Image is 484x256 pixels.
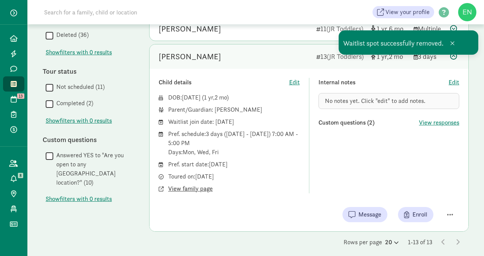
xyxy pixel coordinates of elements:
[53,151,134,187] label: Answered YES to "Are you open to any [GEOGRAPHIC_DATA] location?" (10)
[325,97,425,105] span: No notes yet. Click "edit" to add notes.
[3,171,24,186] a: 8
[168,130,300,157] div: Pref. schedule: 3 days ([DATE] - [DATE]) 7:00 AM - 5:00 PM Days: Mon, Wed, Fri
[159,78,289,87] div: Child details
[168,160,300,169] div: Pref. start date: [DATE]
[377,24,389,33] span: 1
[168,93,300,102] div: DOB: ( )
[215,93,227,101] span: 2
[17,93,24,99] span: 13
[168,117,300,126] div: Waitlist join date: [DATE]
[373,6,434,18] a: View your profile
[342,207,387,222] button: Message
[419,118,459,127] button: View responses
[446,220,484,256] iframe: Chat Widget
[318,78,449,87] div: Internal notes
[159,23,221,35] div: Brynlee McCart
[46,48,112,57] button: Showfilters with 0 results
[289,78,300,87] button: Edit
[182,93,201,101] span: [DATE]
[327,52,364,61] span: (JR Toddlers)
[389,24,403,33] span: 6
[385,8,430,17] span: View your profile
[40,5,253,20] input: Search for a family, child or location
[398,207,433,222] button: Enroll
[46,48,112,57] span: Show filters with 0 results
[18,173,23,178] span: 8
[46,116,112,125] span: Show filters with 0 results
[389,52,403,61] span: 2
[53,30,89,40] label: Deleted (36)
[358,210,381,219] span: Message
[46,116,112,125] button: Showfilters with 0 results
[204,93,215,101] span: 1
[168,105,300,114] div: Parent/Guardian: [PERSON_NAME]
[377,52,389,61] span: 1
[414,24,444,34] div: Multiple
[168,184,213,193] button: View family page
[46,194,112,204] button: Showfilters with 0 results
[371,51,408,62] div: [object Object]
[326,24,363,33] span: (JR Toddlers)
[149,238,469,247] div: Rows per page 1-13 of 13
[449,78,459,87] button: Edit
[53,99,93,108] label: Completed (2)
[159,51,221,63] div: Giovanni Lazarek
[3,92,24,107] a: 13
[43,66,134,76] div: Tour status
[371,24,408,34] div: [object Object]
[43,134,134,145] div: Custom questions
[316,24,365,34] div: 11
[168,172,300,181] div: Toured on: [DATE]
[53,82,105,92] label: Not scheduled (11)
[414,51,444,62] div: 3 days
[46,194,112,204] span: Show filters with 0 results
[316,51,365,62] div: 13
[339,30,478,55] div: Waitlist spot successfully removed.
[385,238,399,247] div: 20
[412,210,427,219] span: Enroll
[318,118,419,127] div: Custom questions (2)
